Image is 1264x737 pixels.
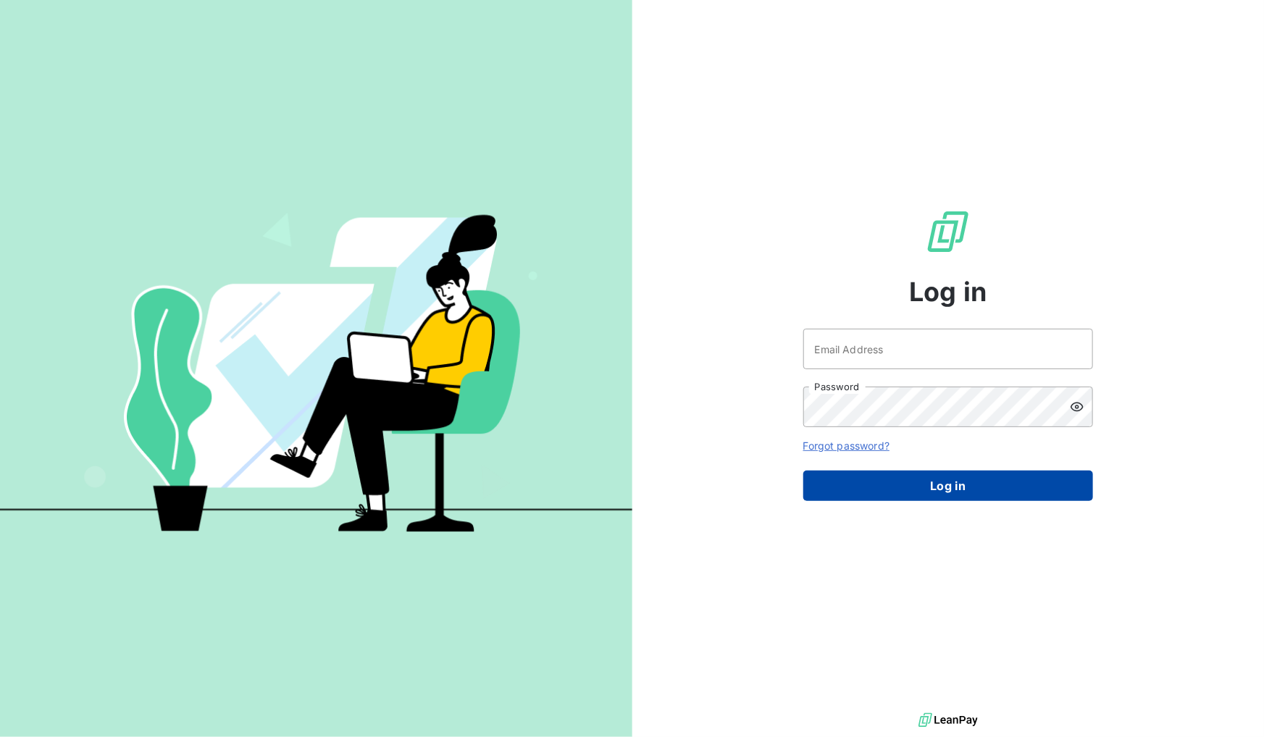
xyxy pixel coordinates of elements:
img: LeanPay Logo [925,209,971,255]
img: logo [918,709,978,731]
a: Forgot password? [803,439,890,452]
button: Log in [803,471,1093,501]
span: Log in [909,272,987,311]
input: placeholder [803,329,1093,369]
